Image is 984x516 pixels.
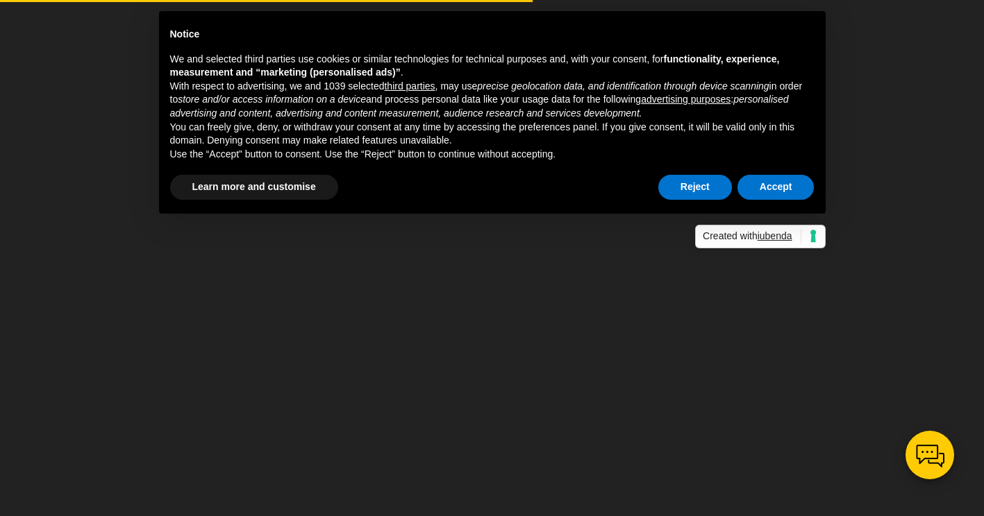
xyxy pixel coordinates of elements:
[170,28,815,42] h2: Notice
[477,80,769,92] em: precise geolocation data, and identification through device scanning
[170,175,338,200] button: Learn more and customise
[170,94,789,119] em: personalised advertising and content, advertising and content measurement, audience research and ...
[641,93,731,107] button: advertising purposes
[384,80,435,94] button: third parties
[658,175,732,200] button: Reject
[170,80,815,121] p: With respect to advertising, we and 1039 selected , may use in order to and process personal data...
[178,94,366,105] em: store and/or access information on a device
[170,121,815,148] p: You can freely give, deny, or withdraw your consent at any time by accessing the preferences pane...
[170,53,815,80] p: We and selected third parties use cookies or similar technologies for technical purposes and, wit...
[170,148,815,162] p: Use the “Accept” button to consent. Use the “Reject” button to continue without accepting.
[758,230,792,241] span: iubenda
[737,175,815,200] button: Accept
[703,230,801,243] span: Created with
[695,225,825,248] a: Created withiubenda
